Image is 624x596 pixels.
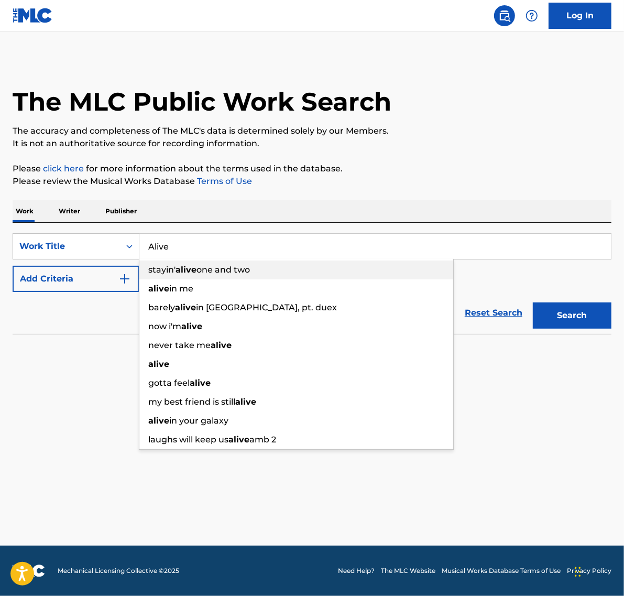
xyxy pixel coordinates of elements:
p: Please review the Musical Works Database [13,175,611,188]
strong: alive [148,416,169,426]
strong: alive [211,340,232,350]
strong: alive [235,397,256,407]
p: Writer [56,200,83,222]
a: Need Help? [338,566,375,576]
strong: alive [228,435,249,445]
img: search [498,9,511,22]
span: Mechanical Licensing Collective © 2025 [58,566,179,576]
img: MLC Logo [13,8,53,23]
span: never take me [148,340,211,350]
p: Please for more information about the terms used in the database. [13,162,611,175]
span: my best friend is still [148,397,235,407]
a: The MLC Website [381,566,435,576]
img: logo [13,565,45,577]
p: Work [13,200,37,222]
a: Privacy Policy [567,566,611,576]
span: one and two [196,265,250,275]
strong: alive [190,378,211,388]
span: barely [148,302,175,312]
span: now i'm [148,321,181,331]
strong: alive [176,265,196,275]
button: Add Criteria [13,266,139,292]
a: Log In [549,3,611,29]
p: Publisher [102,200,140,222]
a: Musical Works Database Terms of Use [442,566,561,576]
strong: alive [148,284,169,294]
div: Drag [575,556,581,588]
img: 9d2ae6d4665cec9f34b9.svg [118,273,131,285]
strong: alive [181,321,202,331]
button: Search [533,302,611,329]
form: Search Form [13,233,611,334]
a: click here [43,164,84,174]
iframe: Chat Widget [572,546,624,596]
a: Terms of Use [195,176,252,186]
a: Public Search [494,5,515,26]
strong: alive [148,359,169,369]
div: Help [521,5,542,26]
a: Reset Search [459,301,528,324]
span: stayin' [148,265,176,275]
span: in your galaxy [169,416,228,426]
span: in me [169,284,193,294]
div: Work Title [19,240,114,253]
span: laughs will keep us [148,435,228,445]
p: It is not an authoritative source for recording information. [13,137,611,150]
span: amb 2 [249,435,276,445]
span: in [GEOGRAPHIC_DATA], pt. duex [196,302,337,312]
strong: alive [175,302,196,312]
h1: The MLC Public Work Search [13,86,391,117]
span: gotta feel [148,378,190,388]
img: help [526,9,538,22]
p: The accuracy and completeness of The MLC's data is determined solely by our Members. [13,125,611,137]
